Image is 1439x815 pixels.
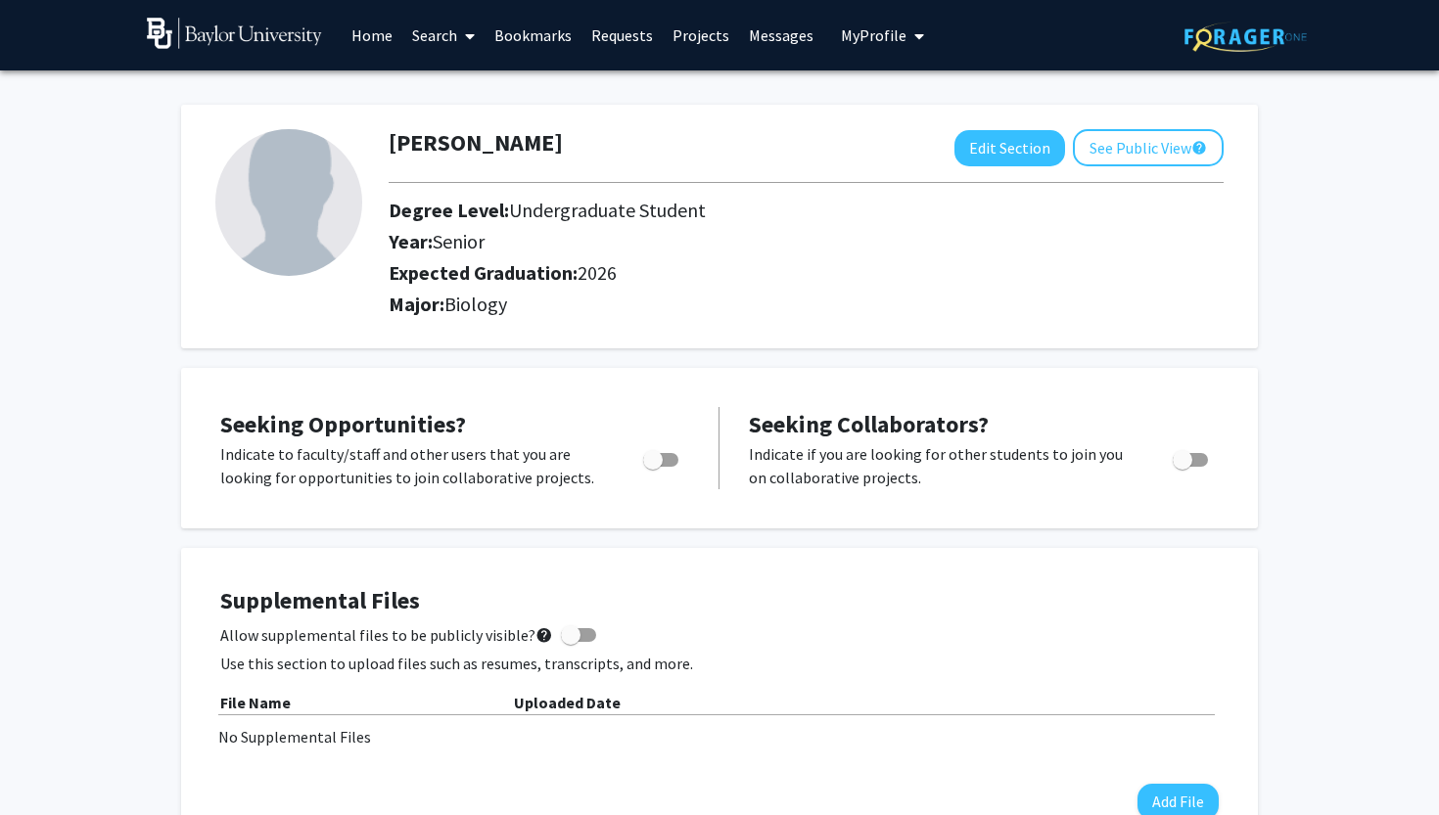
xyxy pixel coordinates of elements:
[389,293,1224,316] h2: Major:
[509,198,706,222] span: Undergraduate Student
[220,442,606,489] p: Indicate to faculty/staff and other users that you are looking for opportunities to join collabor...
[389,261,1089,285] h2: Expected Graduation:
[402,1,485,69] a: Search
[1184,22,1307,52] img: ForagerOne Logo
[218,725,1221,748] div: No Supplemental Files
[1073,129,1224,166] button: See Public View
[749,442,1136,489] p: Indicate if you are looking for other students to join you on collaborative projects.
[220,693,291,712] b: File Name
[220,623,553,647] span: Allow supplemental files to be publicly visible?
[663,1,739,69] a: Projects
[954,130,1065,166] button: Edit Section
[220,587,1219,615] h4: Supplemental Files
[749,409,989,439] span: Seeking Collaborators?
[389,230,1089,253] h2: Year:
[220,409,466,439] span: Seeking Opportunities?
[444,292,507,316] span: Biology
[581,1,663,69] a: Requests
[433,229,485,253] span: Senior
[578,260,617,285] span: 2026
[220,652,1219,675] p: Use this section to upload files such as resumes, transcripts, and more.
[739,1,823,69] a: Messages
[342,1,402,69] a: Home
[147,18,322,49] img: Baylor University Logo
[1165,442,1219,472] div: Toggle
[841,25,906,45] span: My Profile
[635,442,689,472] div: Toggle
[535,623,553,647] mat-icon: help
[514,693,621,712] b: Uploaded Date
[15,727,83,800] iframe: Chat
[485,1,581,69] a: Bookmarks
[389,129,563,158] h1: [PERSON_NAME]
[389,199,1089,222] h2: Degree Level:
[215,129,362,276] img: Profile Picture
[1191,136,1207,159] mat-icon: help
